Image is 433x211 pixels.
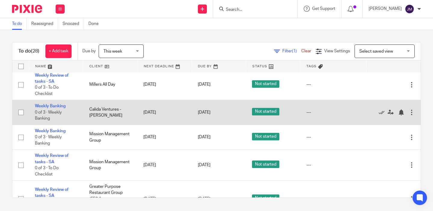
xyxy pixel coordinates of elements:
td: [DATE] [137,100,192,125]
img: Pixie [12,5,42,13]
a: + Add task [45,44,72,58]
a: To do [12,18,27,30]
img: svg%3E [405,4,414,14]
a: Reassigned [31,18,58,30]
a: Weekly Review of tasks - SA [35,73,69,84]
span: Not started [252,133,279,140]
td: [DATE] [137,125,192,149]
span: [DATE] [198,163,210,167]
span: Filter [282,49,301,53]
a: Weekly Review of tasks - SA [35,188,69,198]
td: [DATE] [137,69,192,100]
div: --- [306,162,361,168]
a: Weekly Banking [35,104,66,108]
td: Calida Ventures - [PERSON_NAME] [83,100,138,125]
span: Not started [252,108,279,115]
span: Not started [252,194,279,202]
a: Mark as done [379,109,388,115]
span: [DATE] [198,82,210,87]
span: View Settings [324,49,350,53]
input: Search [225,7,279,13]
td: Mission Management Group [83,150,138,181]
span: Not started [252,161,279,168]
span: Tags [306,65,317,68]
td: Millers All Day [83,69,138,100]
span: [DATE] [198,135,210,139]
span: (1) [292,49,297,53]
div: --- [306,109,361,115]
h1: To do [18,48,39,54]
a: Clear [301,49,311,53]
span: Not started [252,80,279,88]
div: --- [306,196,361,202]
div: --- [306,81,361,87]
span: This week [103,49,122,54]
span: Select saved view [359,49,393,54]
td: [DATE] [137,150,192,181]
p: [PERSON_NAME] [369,6,402,12]
span: (28) [31,49,39,54]
p: Due by [82,48,96,54]
span: [DATE] [198,197,210,201]
div: --- [306,134,361,140]
span: 0 of 3 · To Do Checklist [35,86,59,96]
a: Done [88,18,103,30]
span: 0 of 3 · To Do Checklist [35,166,59,176]
span: [DATE] [198,110,210,115]
a: Weekly Review of tasks - SA [35,154,69,164]
a: Snoozed [63,18,84,30]
span: 0 of 3 · Weekly Banking [35,135,62,145]
span: 0 of 3 · Weekly Banking [35,110,62,121]
td: Mission Management Group [83,125,138,149]
span: Get Support [312,7,335,11]
a: Weekly Banking [35,129,66,133]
